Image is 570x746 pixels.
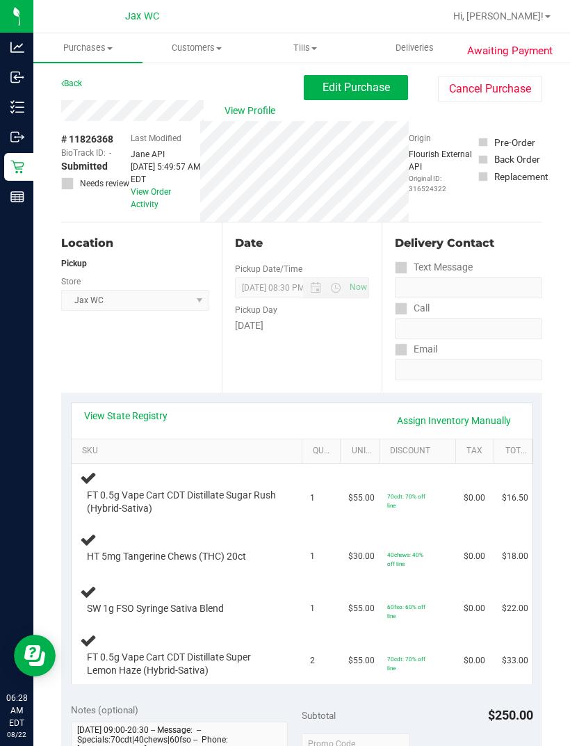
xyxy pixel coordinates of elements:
[10,130,24,144] inline-svg: Outbound
[387,603,425,619] span: 60fso: 60% off line
[10,100,24,114] inline-svg: Inventory
[313,446,335,457] a: Quantity
[409,132,431,145] label: Origin
[395,235,542,252] div: Delivery Contact
[348,550,375,563] span: $30.00
[467,43,553,59] span: Awaiting Payment
[33,33,142,63] a: Purchases
[348,654,375,667] span: $55.00
[61,275,81,288] label: Store
[348,492,375,505] span: $55.00
[502,654,528,667] span: $33.00
[84,409,168,423] a: View State Registry
[142,33,252,63] a: Customers
[235,318,370,333] div: [DATE]
[235,304,277,316] label: Pickup Day
[464,602,485,615] span: $0.00
[252,42,359,54] span: Tills
[131,187,171,209] a: View Order Activity
[395,277,542,298] input: Format: (999) 999-9999
[304,75,408,100] button: Edit Purchase
[82,446,297,457] a: SKU
[310,492,315,505] span: 1
[348,602,375,615] span: $55.00
[395,318,542,339] input: Format: (999) 999-9999
[61,259,87,268] strong: Pickup
[395,257,473,277] label: Text Message
[251,33,360,63] a: Tills
[502,550,528,563] span: $18.00
[131,132,181,145] label: Last Modified
[409,173,478,194] p: Original ID: 316524322
[61,147,106,159] span: BioTrack ID:
[143,42,251,54] span: Customers
[387,656,425,672] span: 70cdt: 70% off line
[125,10,159,22] span: Jax WC
[310,602,315,615] span: 1
[61,79,82,88] a: Back
[87,602,224,615] span: SW 1g FSO Syringe Sativa Blend
[87,651,279,677] span: FT 0.5g Vape Cart CDT Distillate Super Lemon Haze (Hybrid-Sativa)
[438,76,542,102] button: Cancel Purchase
[10,190,24,204] inline-svg: Reports
[10,160,24,174] inline-svg: Retail
[61,235,209,252] div: Location
[494,170,548,184] div: Replacement
[323,81,390,94] span: Edit Purchase
[387,493,425,509] span: 70cdt: 70% off line
[388,409,520,432] a: Assign Inventory Manually
[395,339,437,359] label: Email
[464,550,485,563] span: $0.00
[87,489,279,515] span: FT 0.5g Vape Cart CDT Distillate Sugar Rush (Hybrid-Sativa)
[502,492,528,505] span: $16.50
[453,10,544,22] span: Hi, [PERSON_NAME]!
[225,104,280,118] span: View Profile
[352,446,374,457] a: Unit Price
[87,550,246,563] span: HT 5mg Tangerine Chews (THC) 20ct
[6,692,27,729] p: 06:28 AM EDT
[302,710,336,721] span: Subtotal
[387,551,423,567] span: 40chews: 40% off line
[71,704,138,715] span: Notes (optional)
[502,602,528,615] span: $22.00
[494,136,535,149] div: Pre-Order
[61,132,113,147] span: # 11826368
[409,148,478,194] div: Flourish External API
[33,42,142,54] span: Purchases
[390,446,450,457] a: Discount
[310,550,315,563] span: 1
[488,708,533,722] span: $250.00
[235,235,370,252] div: Date
[131,148,200,161] div: Jane API
[494,152,540,166] div: Back Order
[464,654,485,667] span: $0.00
[310,654,315,667] span: 2
[6,729,27,740] p: 08/22
[360,33,469,63] a: Deliveries
[395,298,430,318] label: Call
[61,159,108,174] span: Submitted
[80,177,129,190] span: Needs review
[235,263,302,275] label: Pickup Date/Time
[10,40,24,54] inline-svg: Analytics
[466,446,489,457] a: Tax
[131,161,200,186] div: [DATE] 5:49:57 AM EDT
[505,446,528,457] a: Total
[464,492,485,505] span: $0.00
[10,70,24,84] inline-svg: Inbound
[109,147,111,159] span: -
[377,42,453,54] span: Deliveries
[14,635,56,676] iframe: Resource center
